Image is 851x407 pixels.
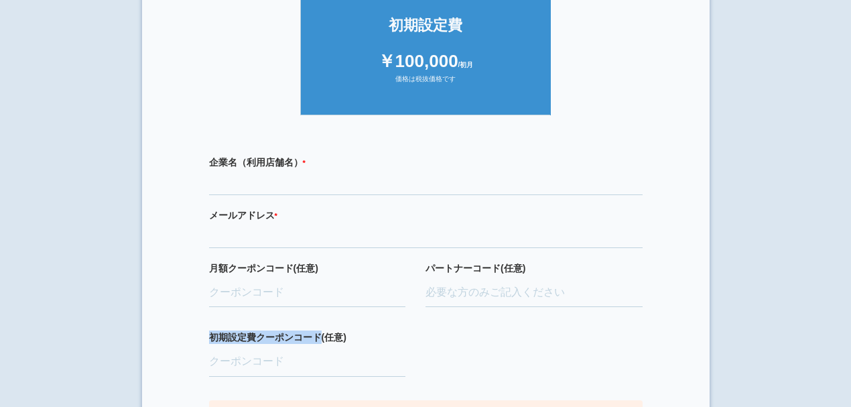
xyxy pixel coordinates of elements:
label: 月額クーポンコード(任意) [209,261,406,275]
input: 必要な方のみご記入ください [426,278,643,308]
label: 企業名（利用店舗名） [209,156,643,169]
input: クーポンコード [209,278,406,308]
input: クーポンコード [209,347,406,377]
label: パートナーコード(任意) [426,261,643,275]
span: /初月 [458,61,474,68]
div: ￥100,000 [314,49,537,74]
div: 価格は税抜価格です [314,74,537,95]
label: メールアドレス [209,209,643,222]
label: 初期設定費クーポンコード(任意) [209,331,406,344]
div: 初期設定費 [314,15,537,36]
